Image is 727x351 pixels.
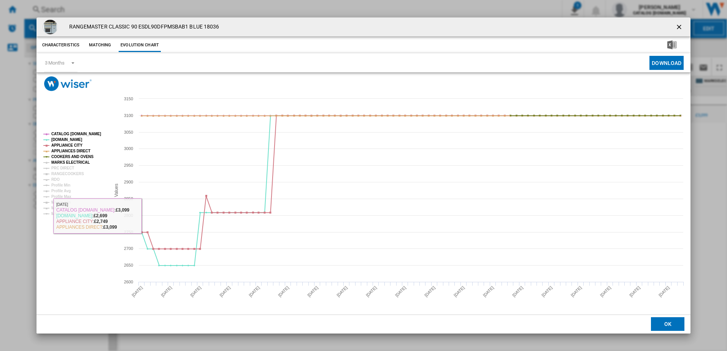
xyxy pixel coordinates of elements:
tspan: [DATE] [482,285,495,298]
tspan: APPLIANCE CITY [51,143,83,147]
tspan: 2750 [124,230,133,234]
button: getI18NText('BUTTONS.CLOSE_DIALOG') [672,19,687,35]
tspan: [DATE] [511,285,524,298]
ng-md-icon: getI18NText('BUTTONS.CLOSE_DIALOG') [675,23,684,32]
tspan: Values [114,184,119,197]
tspan: [DATE] [219,285,231,298]
tspan: Market Min [51,200,71,204]
tspan: 3150 [124,96,133,101]
tspan: Profile Max [51,194,71,199]
tspan: CATALOG [DOMAIN_NAME] [51,132,101,136]
tspan: [DATE] [277,285,290,298]
tspan: [DATE] [365,285,378,298]
h4: RANGEMASTER CLASSIC 90 ESDL90DFPMSBAB1 BLUE 18036 [65,23,219,31]
button: Evolution chart [119,38,161,52]
tspan: [DATE] [189,285,202,298]
tspan: Profile Avg [51,189,71,193]
tspan: [DATE] [629,285,641,298]
tspan: COOKERS AND OVENS [51,155,94,159]
tspan: Market Avg [51,206,71,210]
tspan: MARKS ELECTRICAL [51,160,90,164]
tspan: RANGECOOKERS [51,172,84,176]
tspan: [DATE] [453,285,465,298]
tspan: [DOMAIN_NAME] [51,138,82,142]
button: Characteristics [40,38,82,52]
tspan: [DATE] [424,285,436,298]
img: 18036R.jpg [43,19,58,35]
tspan: [DATE] [131,285,143,298]
tspan: [DATE] [570,285,583,298]
md-dialog: Product popup [37,17,691,334]
tspan: 2600 [124,280,133,284]
tspan: [DATE] [160,285,173,298]
tspan: [DATE] [599,285,612,298]
tspan: [DATE] [541,285,553,298]
button: OK [651,317,684,331]
tspan: 3050 [124,130,133,134]
button: Download [649,56,684,70]
img: logo_wiser_300x94.png [44,76,92,91]
tspan: RDO [51,177,60,182]
tspan: Profile Min [51,183,70,187]
tspan: [DATE] [248,285,260,298]
tspan: 3000 [124,146,133,151]
tspan: 2850 [124,196,133,201]
tspan: 2800 [124,213,133,218]
img: excel-24x24.png [667,40,676,49]
tspan: 2650 [124,263,133,267]
tspan: [DATE] [306,285,319,298]
tspan: [DATE] [336,285,348,298]
div: 3 Months [45,60,65,66]
tspan: 3100 [124,113,133,118]
tspan: APPLIANCES DIRECT [51,149,90,153]
button: Matching [83,38,117,52]
tspan: Market Max [51,212,72,216]
tspan: 2950 [124,163,133,168]
tspan: [DATE] [658,285,670,298]
tspan: 2900 [124,180,133,184]
tspan: PRC DIRECT [51,166,74,170]
tspan: 2700 [124,246,133,251]
button: Download in Excel [655,38,689,52]
tspan: [DATE] [394,285,407,298]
